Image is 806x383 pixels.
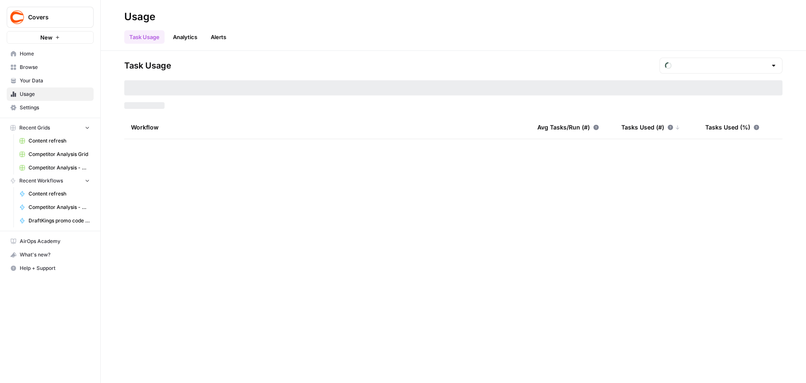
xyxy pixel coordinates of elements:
a: AirOps Academy [7,235,94,248]
button: What's new? [7,248,94,261]
span: Competitor Analysis Grid [29,151,90,158]
span: Recent Grids [19,124,50,132]
span: Settings [20,104,90,111]
a: Your Data [7,74,94,87]
a: Content refresh [16,134,94,148]
span: Covers [28,13,79,21]
span: Your Data [20,77,90,85]
button: Recent Grids [7,122,94,134]
span: Competitor Analysis - URL Specific Grid [29,164,90,172]
img: Covers Logo [10,10,25,25]
span: Help + Support [20,264,90,272]
button: Recent Workflows [7,174,94,187]
span: Recent Workflows [19,177,63,185]
span: AirOps Academy [20,238,90,245]
div: Usage [124,10,155,24]
span: New [40,33,52,42]
div: Workflow [131,116,524,139]
span: Content refresh [29,190,90,198]
span: Usage [20,90,90,98]
div: Tasks Used (#) [621,116,680,139]
span: DraftKings promo code articles [29,217,90,225]
span: Task Usage [124,60,171,71]
a: Settings [7,101,94,114]
span: Content refresh [29,137,90,145]
button: Help + Support [7,261,94,275]
button: Workspace: Covers [7,7,94,28]
a: Task Usage [124,30,165,44]
a: Browse [7,61,94,74]
a: Usage [7,87,94,101]
button: New [7,31,94,44]
span: Competitor Analysis - URL Specific [29,203,90,211]
a: Analytics [168,30,202,44]
a: Alerts [206,30,231,44]
a: Home [7,47,94,61]
a: DraftKings promo code articles [16,214,94,227]
div: Tasks Used (%) [705,116,759,139]
div: Avg Tasks/Run (#) [537,116,599,139]
a: Competitor Analysis Grid [16,148,94,161]
a: Competitor Analysis - URL Specific Grid [16,161,94,174]
a: Content refresh [16,187,94,201]
a: Competitor Analysis - URL Specific [16,201,94,214]
span: Home [20,50,90,58]
div: What's new? [7,248,93,261]
span: Browse [20,63,90,71]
